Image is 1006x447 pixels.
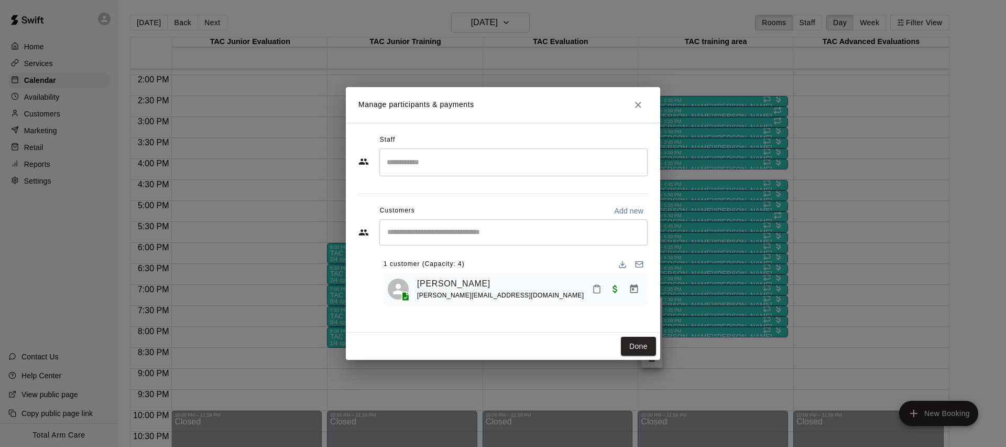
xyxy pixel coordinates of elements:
[610,203,648,219] button: Add new
[358,156,369,167] svg: Staff
[380,203,415,219] span: Customers
[629,95,648,114] button: Close
[631,256,648,273] button: Email participants
[379,219,648,246] div: Start typing to search customers...
[388,279,409,300] div: Sean Higgins
[379,148,648,176] div: Search staff
[606,284,625,293] span: Paid with Credit
[614,206,643,216] p: Add new
[358,227,369,238] svg: Customers
[417,292,584,299] span: [PERSON_NAME][EMAIL_ADDRESS][DOMAIN_NAME]
[384,256,465,273] span: 1 customer (Capacity: 4)
[380,132,395,148] span: Staff
[358,99,474,110] p: Manage participants & payments
[621,337,656,356] button: Done
[588,280,606,298] button: Mark attendance
[417,277,490,291] a: [PERSON_NAME]
[614,256,631,273] button: Download list
[625,280,643,299] button: Manage bookings & payment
